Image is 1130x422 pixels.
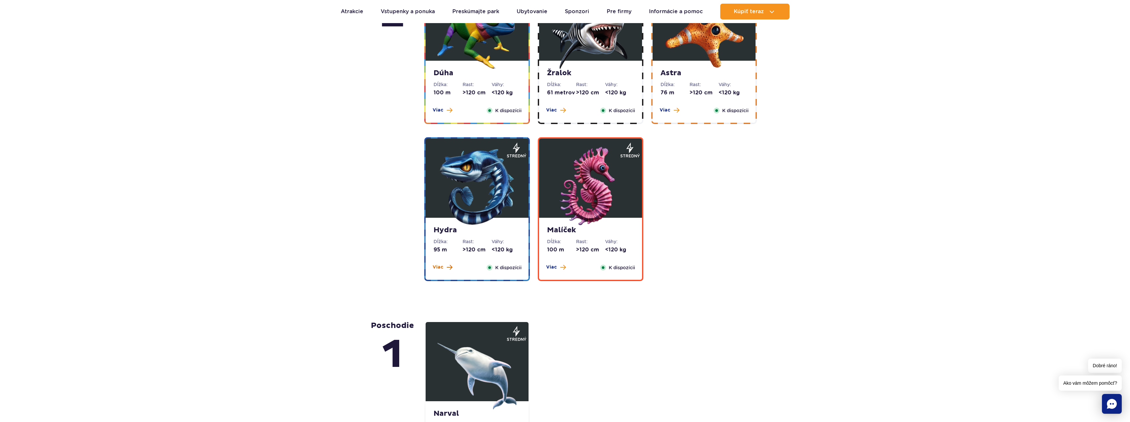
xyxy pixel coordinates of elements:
[492,90,513,95] font: <120 kg
[660,107,679,114] button: Viac
[1063,380,1117,386] font: Ako vám môžem pomôcť?
[719,90,740,95] font: <120 kg
[495,108,522,113] font: K dispozícii
[437,330,517,409] img: 683e9ee72ae01980619394.png
[434,247,447,252] font: 95 m
[341,4,363,19] a: Atrakcie
[1102,394,1122,414] div: Čet
[517,8,547,15] font: Ubytovanie
[381,4,435,19] a: Vstupenky a ponuka
[720,4,790,19] button: Kúpiť teraz
[661,90,674,95] font: 76 m
[605,239,618,244] font: Váhy:
[719,82,731,87] font: Váhy:
[551,147,630,226] img: 683e9ed2afc0b776388788.png
[546,264,566,271] button: Viac
[607,8,631,15] font: Pre firmy
[547,239,561,244] font: Dĺžka:
[507,337,526,342] font: stredný
[434,409,459,418] font: Narval
[576,90,599,95] font: >120 cm
[649,4,703,19] a: Informácie a pomoc
[565,4,589,19] a: Sponzori
[382,331,403,379] font: 1
[507,153,526,158] font: stredný
[609,108,635,113] font: K dispozícii
[547,90,575,95] font: 61 metrov
[433,264,452,271] button: Viac
[463,239,474,244] font: Rast:
[434,69,453,78] font: Dúha
[661,69,681,78] font: Astra
[546,107,566,114] button: Viac
[565,8,589,15] font: Sponzori
[495,265,522,270] font: K dispozícii
[434,239,448,244] font: Dĺžka:
[547,226,576,235] font: Malíček
[576,247,599,252] font: >120 cm
[547,82,561,87] font: Dĺžka:
[437,147,517,226] img: 683e9ec0cbacc283990474.png
[576,82,588,87] font: Rast:
[341,8,363,15] font: Atrakcie
[605,90,626,95] font: <120 kg
[576,239,588,244] font: Rast:
[433,265,443,270] font: Viac
[722,108,749,113] font: K dispozícii
[463,82,474,87] font: Rast:
[433,107,452,114] button: Viac
[609,265,635,270] font: K dispozícii
[434,226,457,235] font: Hydra
[517,4,547,19] a: Ubytovanie
[690,90,713,95] font: >120 cm
[433,108,443,113] font: Viac
[661,82,675,87] font: Dĺžka:
[381,8,435,15] font: Vstupenky a ponuka
[547,69,571,78] font: Žralok
[546,265,557,270] font: Viac
[452,4,499,19] a: Preskúmajte park
[434,90,451,95] font: 100 m
[492,239,504,244] font: Váhy:
[492,82,504,87] font: Váhy:
[463,247,486,252] font: >120 cm
[605,247,626,252] font: <120 kg
[434,82,448,87] font: Dĺžka:
[463,90,486,95] font: >120 cm
[620,153,640,158] font: stredný
[607,4,631,19] a: Pre firmy
[649,8,703,15] font: Informácie a pomoc
[690,82,701,87] font: Rast:
[492,247,513,252] font: <120 kg
[452,8,499,15] font: Preskúmajte park
[371,321,414,331] font: poschodie
[660,108,670,113] font: Viac
[547,247,564,252] font: 100 m
[605,82,618,87] font: Váhy:
[546,108,557,113] font: Viac
[1093,363,1117,368] font: Dobré ráno!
